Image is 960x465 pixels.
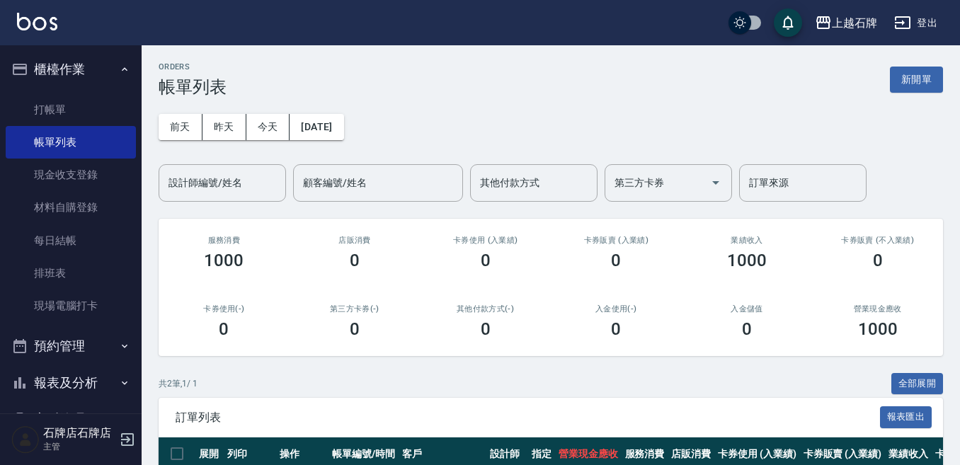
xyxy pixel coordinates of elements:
[6,289,136,322] a: 現場電腦打卡
[6,328,136,364] button: 預約管理
[829,304,926,314] h2: 營業現金應收
[858,319,898,339] h3: 1000
[880,406,932,428] button: 報表匯出
[891,373,944,395] button: 全部展開
[880,410,932,423] a: 報表匯出
[204,251,244,270] h3: 1000
[568,304,665,314] h2: 入金使用(-)
[888,10,943,36] button: 登出
[832,14,877,32] div: 上越石牌
[774,8,802,37] button: save
[704,171,727,194] button: Open
[43,426,115,440] h5: 石牌店石牌店
[159,377,198,390] p: 共 2 筆, 1 / 1
[246,114,290,140] button: 今天
[6,51,136,88] button: 櫃檯作業
[176,304,273,314] h2: 卡券使用(-)
[6,93,136,126] a: 打帳單
[437,236,534,245] h2: 卡券使用 (入業績)
[699,304,796,314] h2: 入金儲值
[11,425,40,454] img: Person
[219,319,229,339] h3: 0
[43,440,115,453] p: 主管
[727,251,767,270] h3: 1000
[159,62,227,71] h2: ORDERS
[699,236,796,245] h2: 業績收入
[17,13,57,30] img: Logo
[307,304,404,314] h2: 第三方卡券(-)
[890,72,943,86] a: 新開單
[6,401,136,437] button: 客戶管理
[481,251,491,270] h3: 0
[350,319,360,339] h3: 0
[829,236,926,245] h2: 卡券販賣 (不入業績)
[159,77,227,97] h3: 帳單列表
[159,114,202,140] button: 前天
[290,114,343,140] button: [DATE]
[307,236,404,245] h2: 店販消費
[481,319,491,339] h3: 0
[6,126,136,159] a: 帳單列表
[742,319,752,339] h3: 0
[6,191,136,224] a: 材料自購登錄
[611,319,621,339] h3: 0
[873,251,883,270] h3: 0
[202,114,246,140] button: 昨天
[437,304,534,314] h2: 其他付款方式(-)
[6,364,136,401] button: 報表及分析
[176,236,273,245] h3: 服務消費
[6,159,136,191] a: 現金收支登錄
[611,251,621,270] h3: 0
[809,8,883,38] button: 上越石牌
[176,411,880,425] span: 訂單列表
[6,224,136,257] a: 每日結帳
[6,257,136,289] a: 排班表
[350,251,360,270] h3: 0
[890,67,943,93] button: 新開單
[568,236,665,245] h2: 卡券販賣 (入業績)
